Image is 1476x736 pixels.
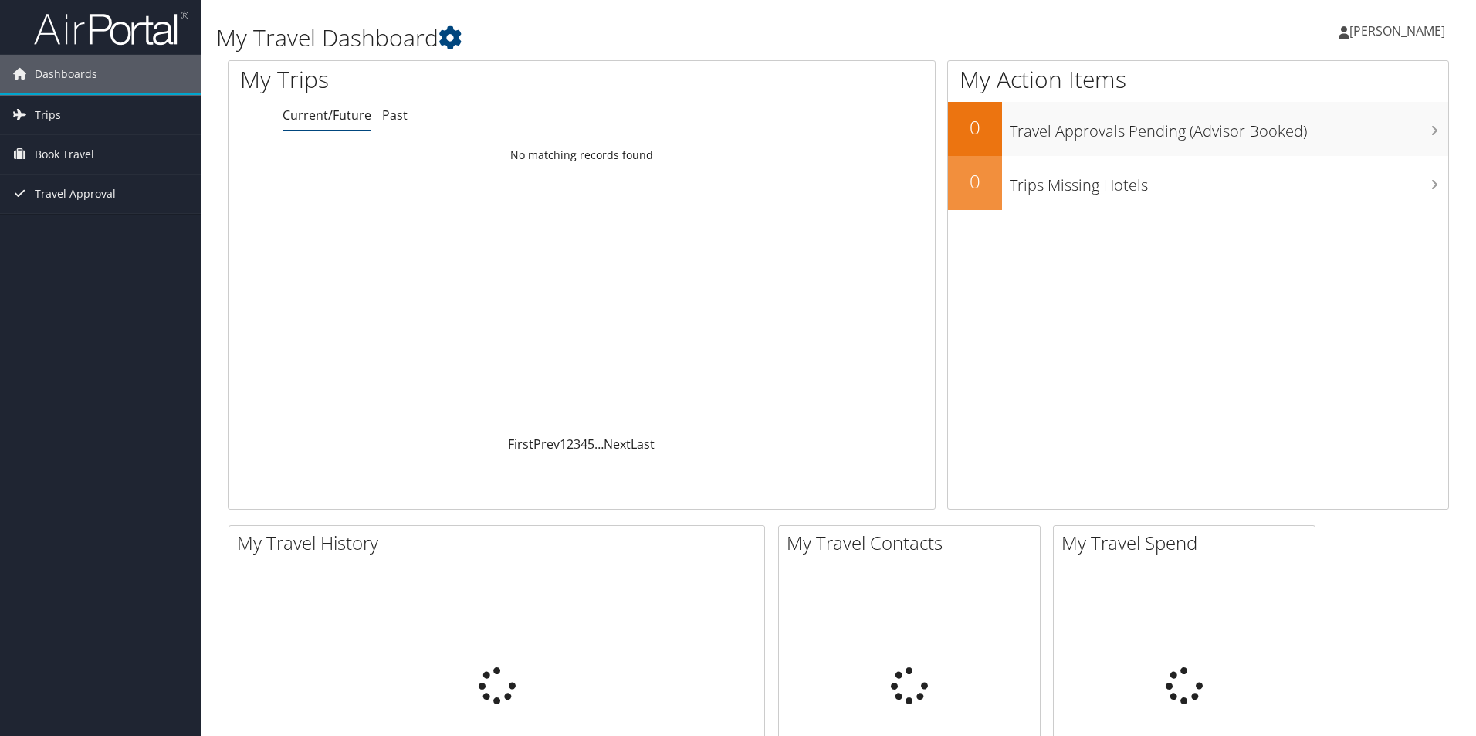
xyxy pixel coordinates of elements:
[948,114,1002,141] h2: 0
[1010,167,1448,196] h3: Trips Missing Hotels
[787,530,1040,556] h2: My Travel Contacts
[581,436,587,453] a: 4
[1349,22,1445,39] span: [PERSON_NAME]
[631,436,655,453] a: Last
[567,436,574,453] a: 2
[229,141,935,169] td: No matching records found
[948,156,1448,210] a: 0Trips Missing Hotels
[533,436,560,453] a: Prev
[604,436,631,453] a: Next
[382,107,408,124] a: Past
[560,436,567,453] a: 1
[35,135,94,174] span: Book Travel
[34,10,188,46] img: airportal-logo.png
[948,168,1002,195] h2: 0
[240,63,629,96] h1: My Trips
[237,530,764,556] h2: My Travel History
[508,436,533,453] a: First
[1339,8,1461,54] a: [PERSON_NAME]
[35,175,116,213] span: Travel Approval
[948,63,1448,96] h1: My Action Items
[35,96,61,134] span: Trips
[1061,530,1315,556] h2: My Travel Spend
[948,102,1448,156] a: 0Travel Approvals Pending (Advisor Booked)
[587,436,594,453] a: 5
[35,55,97,93] span: Dashboards
[574,436,581,453] a: 3
[216,22,1046,54] h1: My Travel Dashboard
[594,436,604,453] span: …
[1010,113,1448,142] h3: Travel Approvals Pending (Advisor Booked)
[283,107,371,124] a: Current/Future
